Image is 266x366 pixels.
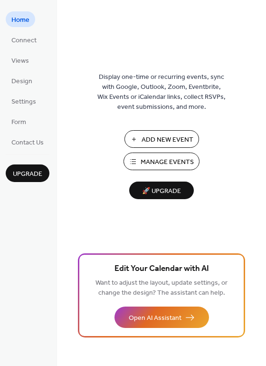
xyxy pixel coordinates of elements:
[6,164,49,182] button: Upgrade
[135,185,188,198] span: 🚀 Upgrade
[124,130,199,148] button: Add New Event
[142,135,193,145] span: Add New Event
[129,313,181,323] span: Open AI Assistant
[11,36,37,46] span: Connect
[11,138,44,148] span: Contact Us
[141,157,194,167] span: Manage Events
[13,169,42,179] span: Upgrade
[6,134,49,150] a: Contact Us
[6,52,35,68] a: Views
[6,11,35,27] a: Home
[114,307,209,328] button: Open AI Assistant
[11,77,32,87] span: Design
[95,277,228,299] span: Want to adjust the layout, update settings, or change the design? The assistant can help.
[6,73,38,88] a: Design
[6,93,42,109] a: Settings
[6,114,32,129] a: Form
[123,153,199,170] button: Manage Events
[129,182,194,199] button: 🚀 Upgrade
[11,117,26,127] span: Form
[11,56,29,66] span: Views
[114,262,209,276] span: Edit Your Calendar with AI
[11,15,29,25] span: Home
[11,97,36,107] span: Settings
[6,32,42,48] a: Connect
[97,72,226,112] span: Display one-time or recurring events, sync with Google, Outlook, Zoom, Eventbrite, Wix Events or ...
